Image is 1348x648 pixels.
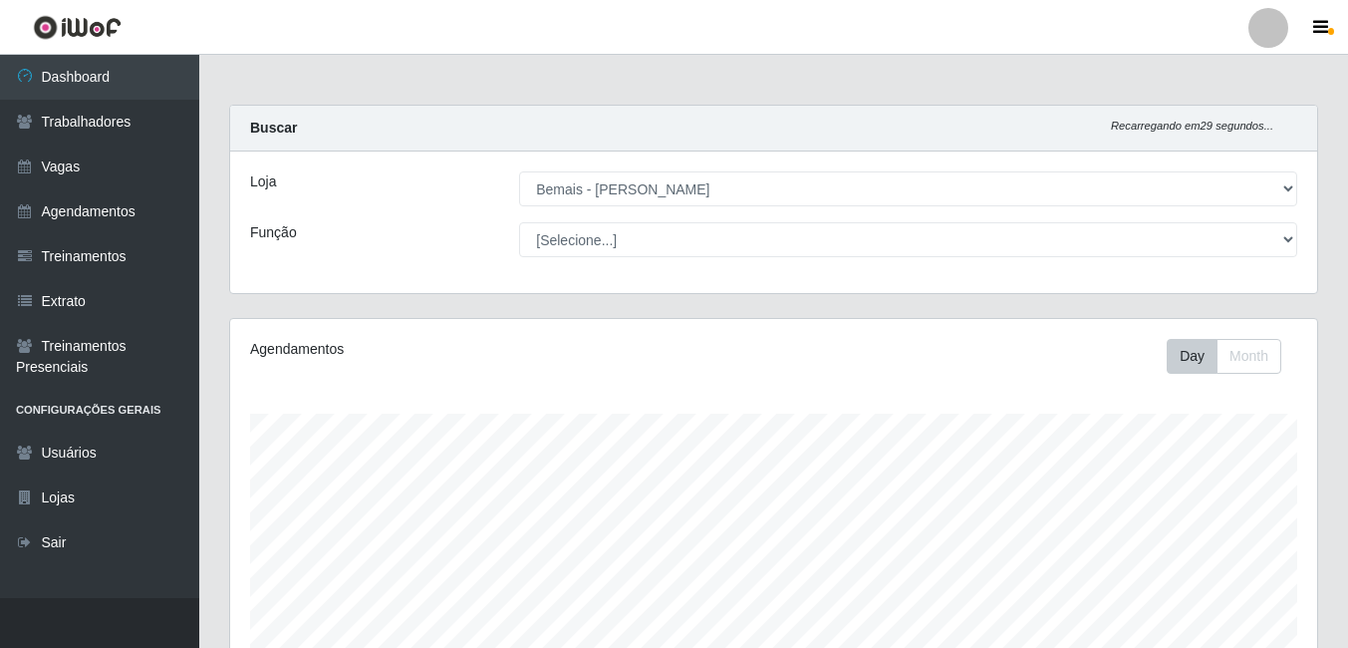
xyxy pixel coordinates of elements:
[250,120,297,136] strong: Buscar
[250,171,276,192] label: Loja
[1167,339,1297,374] div: Toolbar with button groups
[1167,339,1281,374] div: First group
[33,15,122,40] img: CoreUI Logo
[250,222,297,243] label: Função
[1167,339,1217,374] button: Day
[1216,339,1281,374] button: Month
[1111,120,1273,132] i: Recarregando em 29 segundos...
[250,339,669,360] div: Agendamentos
